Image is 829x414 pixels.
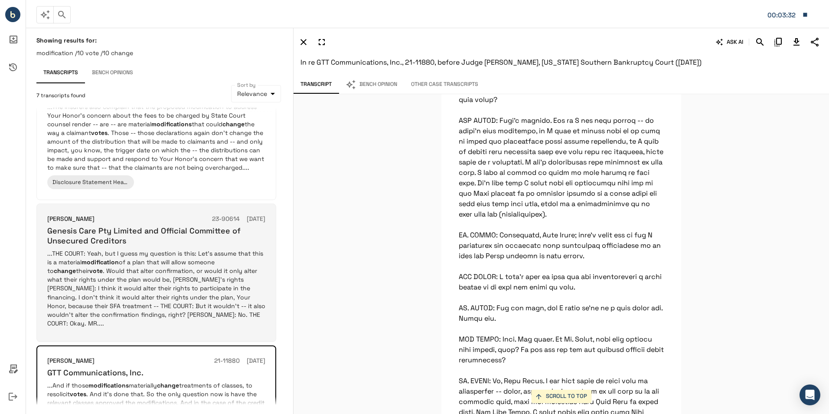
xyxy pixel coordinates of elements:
h6: 23-90614 [212,214,240,224]
button: Download Transcript [789,35,804,49]
em: modifications [151,120,192,128]
em: modifications [88,381,129,389]
span: 7 transcripts found [36,92,85,100]
h6: [PERSON_NAME] [47,214,95,224]
button: Transcript [294,76,339,94]
em: change [222,120,245,128]
em: change [157,381,179,389]
div: Matter: 443710.000002 [767,10,798,21]
p: ...THE COURT: Yeah, but I guess my question is this: Let's assume that this is a material of a pl... [47,249,265,327]
h6: Genesis Care Pty Limited and Official Committee of Unsecured Creditors [47,226,265,246]
button: Matter: 443710.000002 [763,6,813,24]
label: Sort by [237,81,256,89]
h6: [DATE] [247,214,265,224]
div: Open Intercom Messenger [800,384,820,405]
button: Share Transcript [807,35,822,49]
button: Transcripts [36,62,85,83]
button: ASK AI [714,35,745,49]
em: votes [70,390,86,398]
em: votes [91,129,108,137]
button: Copy Citation [771,35,786,49]
p: modification /10 vote /10 change [36,49,283,57]
button: Bench Opinion [339,76,404,94]
p: ...The insurers also complain that the proposed modification to address Your Honor's concern abou... [47,102,265,172]
button: Other Case Transcripts [404,76,485,94]
em: change [54,267,76,275]
button: SCROLL TO TOP [531,390,591,403]
h6: [DATE] [247,356,265,366]
span: Disclosure Statement Hearing [52,178,134,186]
h6: Showing results for: [36,36,283,44]
span: In re GTT Communications, Inc., 21-11880, before Judge [PERSON_NAME], [US_STATE] Southern Bankrup... [300,58,702,67]
h6: GTT Communications, Inc. [47,368,144,378]
em: modification [82,258,119,266]
div: Relevance [231,85,281,102]
h6: [PERSON_NAME] [47,356,95,366]
h6: 21-11880 [214,356,240,366]
button: Search [753,35,767,49]
button: Bench Opinions [85,62,140,83]
em: vote [89,267,103,275]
